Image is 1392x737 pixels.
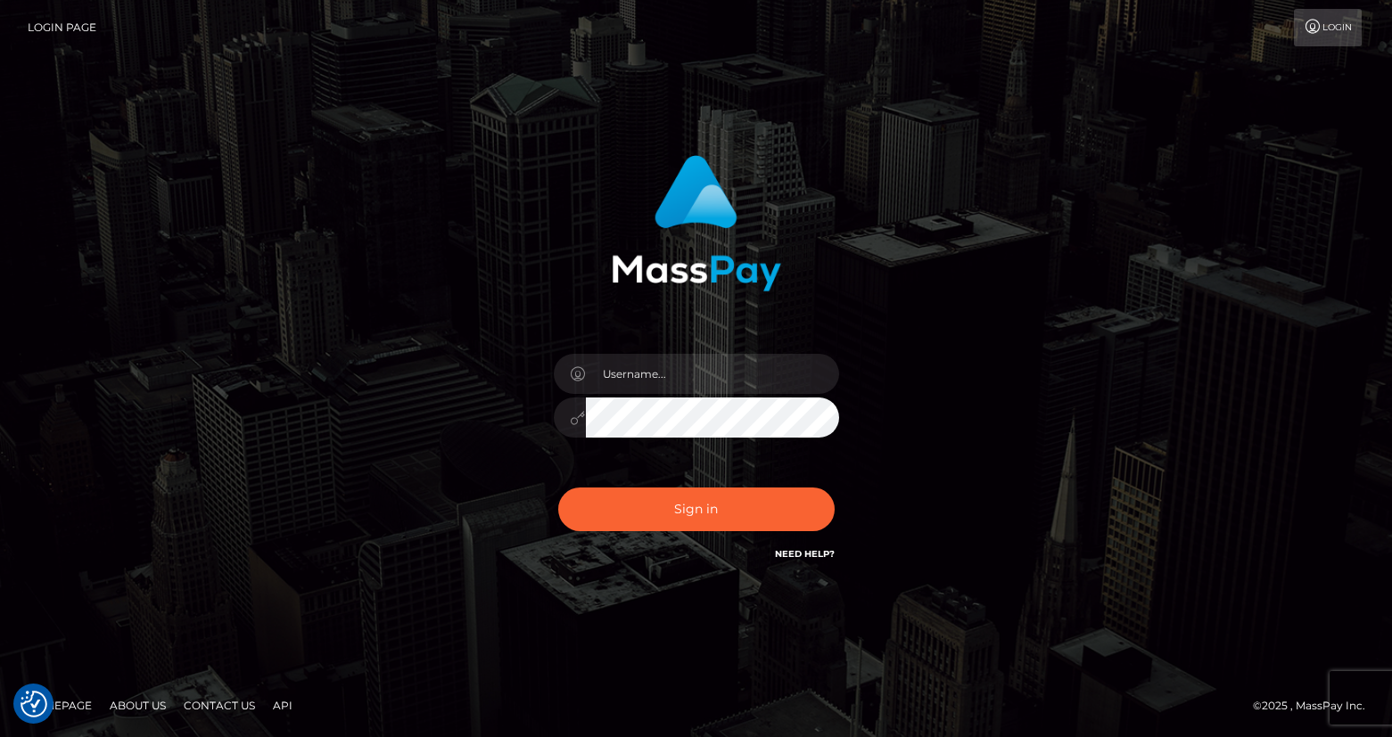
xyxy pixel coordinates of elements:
img: Revisit consent button [21,691,47,717]
a: Need Help? [775,548,835,560]
input: Username... [586,354,839,394]
a: API [266,692,300,719]
a: Contact Us [177,692,262,719]
a: Login [1294,9,1362,46]
a: Login Page [28,9,96,46]
div: © 2025 , MassPay Inc. [1253,696,1379,716]
img: MassPay Login [612,155,781,291]
button: Sign in [558,487,835,531]
button: Consent Preferences [21,691,47,717]
a: Homepage [20,692,99,719]
a: About Us [103,692,173,719]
